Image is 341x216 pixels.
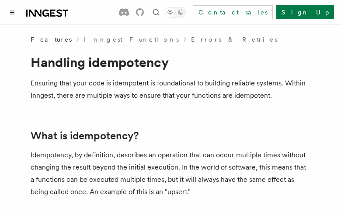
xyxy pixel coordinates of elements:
button: Toggle dark mode [165,7,186,18]
a: Sign Up [276,5,334,19]
button: Toggle navigation [7,7,17,18]
p: Ensuring that your code is idempotent is foundational to building reliable systems. Within Innges... [31,77,310,102]
a: Contact sales [193,5,273,19]
span: Features [31,35,72,44]
a: Inngest Functions [84,35,179,44]
a: What is idempotency? [31,130,139,142]
button: Find something... [151,7,161,18]
h1: Handling idempotency [31,54,310,70]
p: Idempotency, by definition, describes an operation that can occur multiple times without changing... [31,149,310,198]
a: Errors & Retries [191,35,277,44]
